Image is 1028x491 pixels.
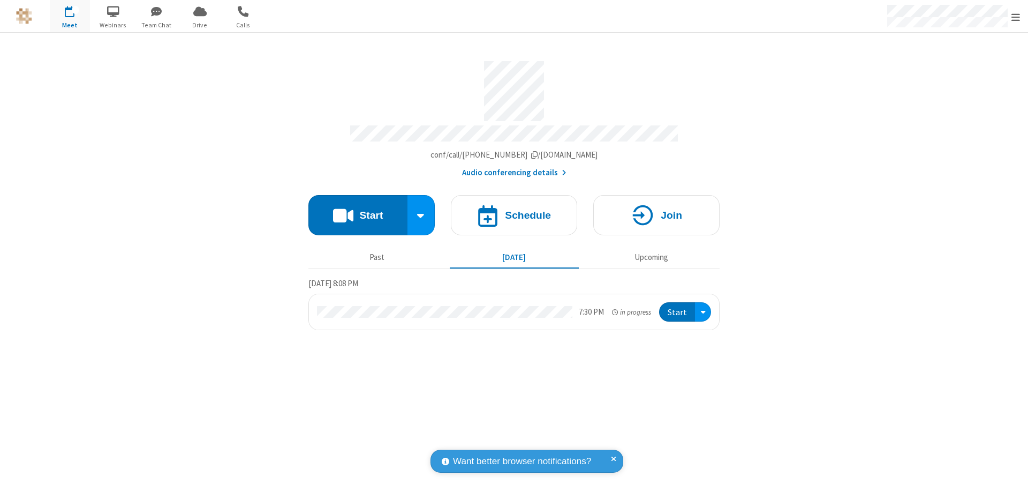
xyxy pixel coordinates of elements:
[407,195,435,235] div: Start conference options
[308,278,358,288] span: [DATE] 8:08 PM
[695,302,711,322] div: Open menu
[462,167,566,179] button: Audio conferencing details
[451,195,577,235] button: Schedule
[612,307,651,317] em: in progress
[659,302,695,322] button: Start
[579,306,604,318] div: 7:30 PM
[308,195,407,235] button: Start
[587,247,716,267] button: Upcoming
[180,20,220,30] span: Drive
[430,149,598,161] button: Copy my meeting room linkCopy my meeting room link
[50,20,90,30] span: Meet
[93,20,133,30] span: Webinars
[223,20,263,30] span: Calls
[137,20,177,30] span: Team Chat
[505,210,551,220] h4: Schedule
[308,277,720,331] section: Today's Meetings
[450,247,579,267] button: [DATE]
[359,210,383,220] h4: Start
[313,247,442,267] button: Past
[430,150,598,160] span: Copy my meeting room link
[593,195,720,235] button: Join
[453,455,591,468] span: Want better browser notifications?
[308,53,720,179] section: Account details
[16,8,32,24] img: QA Selenium DO NOT DELETE OR CHANGE
[661,210,682,220] h4: Join
[72,6,79,14] div: 1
